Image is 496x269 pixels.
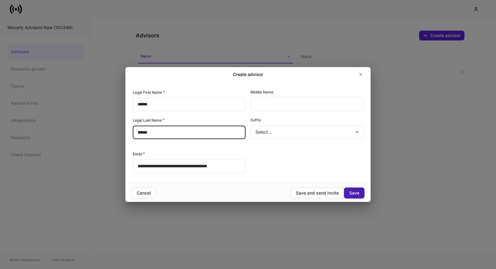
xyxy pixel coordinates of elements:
button: Cancel [132,188,156,199]
h6: Middle Name [250,89,273,95]
button: Save [344,188,364,199]
button: Save and send invite [291,188,344,199]
div: Save [349,190,359,196]
h6: Suffix [250,117,261,123]
div: Select... [250,125,363,139]
div: Save and send invite [296,190,339,196]
h6: Legal First Name [133,89,165,95]
h2: Create advisor [233,71,263,78]
h6: Legal Last Name [133,117,165,123]
h6: Email [133,151,145,157]
div: Cancel [137,190,151,196]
